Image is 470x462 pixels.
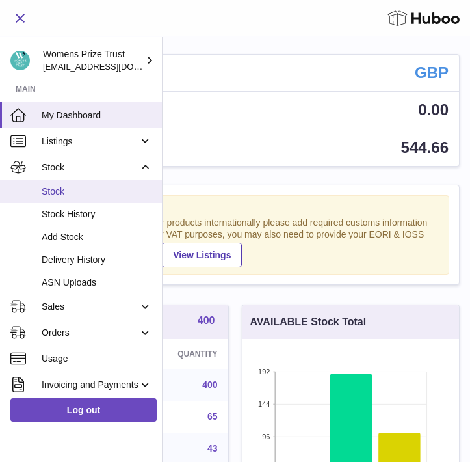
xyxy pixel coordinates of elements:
span: Stock [42,161,138,174]
a: Total sales 0.00 [11,92,459,128]
a: 43 [207,443,218,454]
span: ASN Uploads [42,277,152,289]
a: 65 [207,411,218,422]
img: info@womensprizeforfiction.co.uk [10,51,30,70]
a: 400 [198,316,215,329]
span: 544.66 [401,139,449,156]
strong: GBP [415,62,449,83]
a: Log out [10,398,157,422]
span: Stock [42,185,152,198]
text: 96 [262,433,270,441]
span: Invoicing and Payments [42,379,138,391]
span: Listings [42,135,138,148]
span: Delivery History [42,254,152,266]
text: 144 [258,400,270,408]
text: 192 [258,368,270,375]
span: Sales [42,301,138,313]
a: View Listings [162,243,242,267]
h3: AVAILABLE Stock Total [250,315,367,329]
span: Add Stock [42,231,152,243]
span: Orders [42,327,138,339]
span: 0.00 [418,101,449,118]
span: Stock History [42,208,152,221]
span: [EMAIL_ADDRESS][DOMAIN_NAME] [43,61,186,72]
th: Quantity [148,339,228,369]
a: 400 [202,379,217,390]
strong: 400 [198,316,215,326]
span: My Dashboard [42,109,152,122]
span: Usage [42,353,152,365]
a: AVAILABLE Stock Total 544.66 [11,129,459,166]
div: Womens Prize Trust [43,48,143,73]
strong: Notice [28,202,442,215]
div: If you're planning on sending your products internationally please add required customs informati... [28,217,442,267]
